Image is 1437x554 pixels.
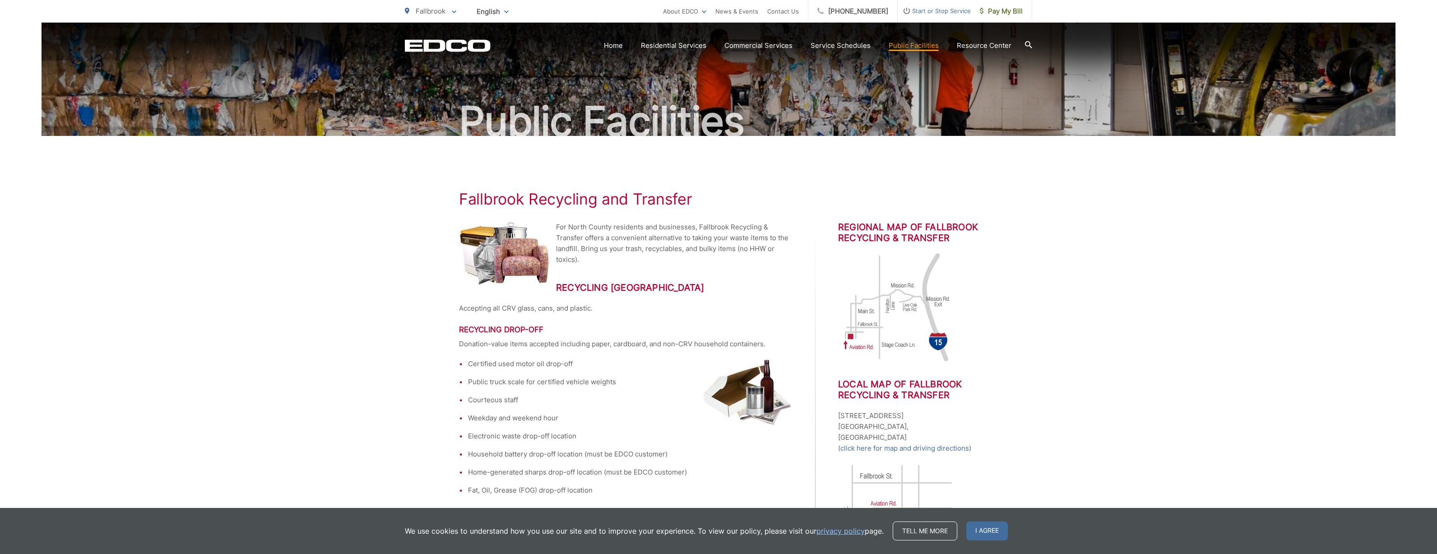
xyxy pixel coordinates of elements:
a: Commercial Services [724,40,793,51]
a: EDCD logo. Return to the homepage. [405,39,491,52]
a: Public Facilities [889,40,939,51]
p: Donation-value items accepted including paper, cardboard, and non-CRV household containers. [459,339,793,349]
p: We use cookies to understand how you use our site and to improve your experience. To view our pol... [405,526,884,536]
img: Recycling [703,358,793,426]
span: I agree [966,521,1008,540]
a: Home [604,40,623,51]
a: News & Events [715,6,758,17]
h3: Recycling Drop-Off [459,325,793,334]
li: Weekday and weekend hour [468,413,793,424]
a: Resource Center [957,40,1011,51]
a: Service Schedules [811,40,871,51]
li: Courteous staff [468,395,793,405]
a: About EDCO [663,6,706,17]
li: Fat, Oil, Grease (FOG) drop-off location [468,485,793,496]
span: Pay My Bill [980,6,1023,17]
p: Accepting all CRV glass, cans, and plastic. [459,303,793,314]
a: Residential Services [641,40,706,51]
span: English [470,4,515,19]
h2: Local Map of Fallbrook Recycling & Transfer [838,379,978,400]
li: Home-generated sharps drop-off location (must be EDCO customer) [468,467,793,478]
li: Electronic waste drop-off location [468,431,793,442]
li: Public truck scale for certified vehicle weights [468,377,793,387]
a: Contact Us [767,6,799,17]
a: click here for map and driving directions [840,443,969,454]
h2: Recycling [GEOGRAPHIC_DATA] [459,282,793,293]
img: Fallbrook Map [838,253,955,362]
p: [STREET_ADDRESS] [GEOGRAPHIC_DATA], [GEOGRAPHIC_DATA] ( ) [838,410,978,454]
h2: Regional Map of Fallbrook Recycling & Transfer [838,222,978,243]
h1: Fallbrook Recycling and Transfer [459,190,978,208]
span: Fallbrook [416,7,445,15]
a: Tell me more [893,521,957,540]
a: privacy policy [816,526,865,536]
img: Bulky Trash [459,222,549,285]
h2: Public Facilities [405,99,1032,144]
li: Household battery drop-off location (must be EDCO customer) [468,449,793,460]
p: For North County residents and businesses, Fallbrook Recycling & Transfer offers a convenient alt... [459,222,793,265]
li: Certified used motor oil drop-off [468,358,793,369]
